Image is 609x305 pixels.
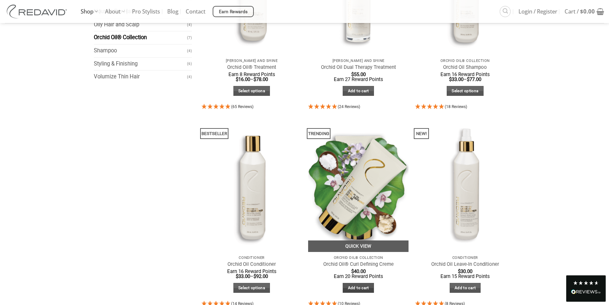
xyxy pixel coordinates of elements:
[580,8,583,15] span: $
[94,31,187,44] a: Orchid Oil® Collection
[431,261,499,267] a: Orchid Oil Leave-In Conditioner
[94,58,187,70] a: Styling & Finishing
[415,118,516,252] a: Orchid Oil Leave-In Conditioner
[518,3,557,20] span: Login / Register
[415,118,516,252] img: REDAVID Orchid Oil Leave-In Conditioner
[231,104,253,109] span: 4.95 Stars - 65 Reviews
[565,3,595,20] span: Cart /
[236,76,238,82] span: $
[187,45,192,57] span: (4)
[571,288,601,297] div: Read All Reviews
[571,290,601,294] img: REVIEWS.io
[500,6,511,17] a: Search
[351,71,354,77] span: $
[253,76,268,82] bdi: 78.00
[450,283,481,293] a: Add to cart: “Orchid Oil Leave-In Conditioner”
[5,5,71,18] img: REDAVID Salon Products | United States
[447,86,484,96] a: Select options for “Orchid Oil Shampoo”
[343,86,374,96] a: Add to cart: “Orchid Oil Dual Therapy Treatment”
[227,64,276,70] a: Orchid Oil® Treatment
[253,273,256,279] span: $
[227,261,276,267] a: Orchid Oil Conditioner
[205,72,299,82] span: –
[253,76,256,82] span: $
[205,256,299,260] p: Conditioner
[201,103,302,112] div: 4.95 Stars - 65 Reviews
[236,273,238,279] span: $
[573,280,599,286] div: 4.8 Stars
[351,71,366,77] bdi: 55.00
[213,6,254,17] a: Earn Rewards
[334,76,383,82] span: Earn 27 Reward Points
[187,71,192,83] span: (4)
[445,104,467,109] span: 4.94 Stars - 18 Reviews
[467,76,481,82] bdi: 77.00
[94,44,187,57] a: Shampoo
[227,268,277,274] span: Earn 16 Reward Points
[205,59,299,63] p: [PERSON_NAME] and Shine
[323,261,394,267] a: Orchid Oil® Curl Defining Creme
[253,273,268,279] bdi: 92.00
[418,256,512,260] p: Conditioner
[205,269,299,279] span: –
[308,118,409,252] img: REDAVID Orchid Oil Curl Defining Creme
[418,59,512,63] p: Orchid Oil® Collection
[233,283,270,293] a: Select options for “Orchid Oil Conditioner”
[458,268,472,274] bdi: 30.00
[334,273,383,279] span: Earn 20 Reward Points
[351,268,354,274] span: $
[440,273,490,279] span: Earn 15 Reward Points
[458,268,461,274] span: $
[449,76,463,82] bdi: 33.00
[308,240,409,252] a: Quick View
[311,256,405,260] p: Orchid Oil® Collection
[219,8,248,15] span: Earn Rewards
[187,58,192,69] span: (6)
[187,19,192,31] span: (4)
[321,64,396,70] a: Orchid Oil Dual Therapy Treatment
[228,71,275,77] span: Earn 8 Reward Points
[418,72,512,82] span: –
[443,64,487,70] a: Orchid Oil Shampoo
[94,70,187,83] a: Volumize Thin Hair
[94,18,187,31] a: Oily Hair and Scalp
[187,32,192,43] span: (7)
[201,118,302,252] a: Orchid Oil Conditioner
[566,275,606,302] div: Read All Reviews
[233,86,270,96] a: Select options for “Orchid Oil® Treatment”
[236,273,250,279] bdi: 33.00
[311,59,405,63] p: [PERSON_NAME] and Shine
[308,103,409,112] div: 4.92 Stars - 24 Reviews
[338,104,360,109] span: 4.92 Stars - 24 Reviews
[343,283,374,293] a: Add to cart: “Orchid Oil® Curl Defining Creme”
[415,103,516,112] div: 4.94 Stars - 18 Reviews
[467,76,469,82] span: $
[449,76,452,82] span: $
[580,8,595,15] bdi: 0.00
[201,118,302,252] img: REDAVID Orchid Oil Conditioner
[351,268,366,274] bdi: 40.00
[236,76,250,82] bdi: 16.00
[308,118,409,252] a: Orchid Oil® Curl Defining Creme
[440,71,490,77] span: Earn 16 Reward Points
